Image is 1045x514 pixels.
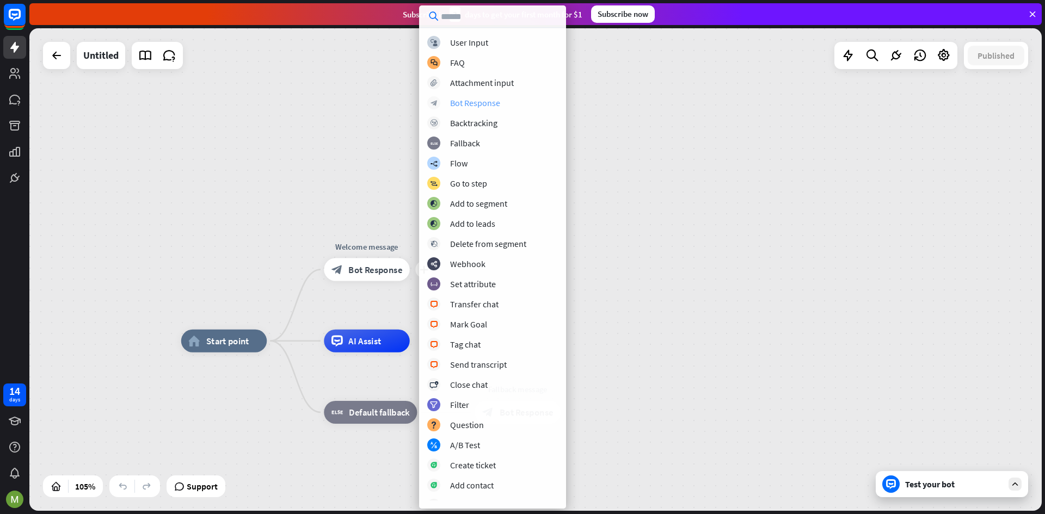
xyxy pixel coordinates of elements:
[450,278,496,289] div: Set attribute
[9,396,20,404] div: days
[430,180,438,187] i: block_goto
[968,46,1024,65] button: Published
[331,407,343,418] i: block_fallback
[348,335,381,346] span: AI Assist
[430,341,438,348] i: block_livechat
[450,500,520,511] div: Product availability
[450,258,485,269] div: Webhook
[430,200,438,207] i: block_add_to_segment
[450,480,494,491] div: Add contact
[450,359,507,370] div: Send transcript
[187,478,218,495] span: Support
[429,381,438,388] i: block_close_chat
[591,5,655,23] div: Subscribe now
[450,158,468,169] div: Flow
[450,57,465,68] div: FAQ
[450,379,488,390] div: Close chat
[206,335,249,346] span: Start point
[331,264,343,275] i: block_bot_response
[450,299,499,309] div: Transfer chat
[430,160,438,167] i: builder_tree
[450,77,514,88] div: Attachment input
[450,178,487,189] div: Go to step
[316,241,419,252] div: Welcome message
[450,399,469,410] div: Filter
[431,140,438,147] i: block_fallback
[450,117,497,128] div: Backtracking
[348,264,402,275] span: Bot Response
[188,335,200,346] i: home_2
[431,422,437,429] i: block_question
[450,37,488,48] div: User Input
[431,79,438,86] i: block_attachment
[9,4,41,37] button: Open LiveChat chat widget
[905,479,1003,490] div: Test your bot
[83,42,119,69] div: Untitled
[450,339,481,350] div: Tag chat
[431,120,438,127] i: block_backtracking
[430,220,438,227] i: block_add_to_segment
[431,100,438,107] i: block_bot_response
[450,238,526,249] div: Delete from segment
[431,59,438,66] i: block_faq
[431,261,438,268] i: webhooks
[450,138,480,148] div: Fallback
[72,478,99,495] div: 105%
[430,321,438,328] i: block_livechat
[450,198,507,209] div: Add to segment
[450,460,496,470] div: Create ticket
[431,281,438,288] i: block_set_attribute
[466,384,569,395] div: Fallback message
[431,240,438,247] i: block_delete_from_segment
[3,383,26,406] a: 14 days
[450,319,487,330] div: Mark Goal
[431,39,438,46] i: block_user_input
[450,419,484,430] div: Question
[430,361,438,368] i: block_livechat
[431,442,438,449] i: block_ab_testing
[430,301,438,308] i: block_livechat
[9,386,20,396] div: 14
[403,7,582,22] div: Subscribe in days to get your first month for $1
[349,407,409,418] span: Default fallback
[430,401,438,408] i: filter
[450,97,500,108] div: Bot Response
[450,439,480,450] div: A/B Test
[450,218,495,229] div: Add to leads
